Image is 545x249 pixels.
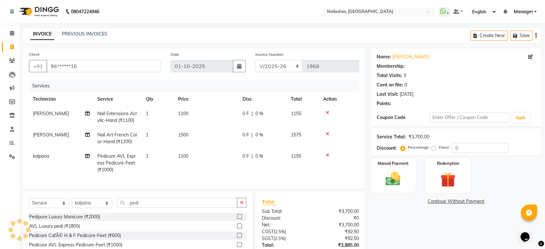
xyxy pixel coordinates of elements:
[377,134,406,140] div: Service Total:
[255,52,283,57] label: Invoice Number
[319,92,359,106] th: Action
[146,153,148,159] span: 1
[94,92,142,106] th: Service
[62,31,107,37] a: PREVIOUS INVOICES
[511,113,530,123] button: Apply
[71,3,99,21] b: 08047224946
[311,208,364,215] div: ₹3,700.00
[436,170,460,189] img: _gift.svg
[255,153,263,160] span: 0 %
[378,161,409,166] label: Manual Payment
[287,92,319,106] th: Total
[275,236,284,241] span: 2.5%
[29,214,100,220] div: Pedipure Luxury Manicure (₹2000)
[262,235,273,241] span: SGST
[255,132,263,138] span: 0 %
[243,110,249,117] span: 0 F
[33,132,69,138] span: [PERSON_NAME]
[97,111,137,123] span: Nail Extensions Acrylic-Hand (₹1100)
[117,198,237,208] input: Search or Scan
[372,198,540,205] a: Continue Without Payment
[257,242,311,249] div: Total:
[311,215,364,222] div: ₹0
[30,80,364,92] div: Services
[430,113,509,123] input: Enter Offer / Coupon Code
[178,153,188,159] span: 1100
[471,31,508,41] button: Create New
[439,144,448,150] label: Fixed
[518,223,539,243] iframe: chat widget
[29,92,94,106] th: Technician
[408,144,429,150] label: Percentage
[510,31,533,41] button: Save
[311,222,364,228] div: ₹3,700.00
[97,153,136,173] span: Pedicure AVL Express Pedicure-Feet (₹1000)
[243,132,249,138] span: 0 F
[30,28,54,40] a: INVOICE
[252,110,253,117] span: |
[243,153,249,160] span: 0 F
[29,223,80,230] div: AVL Luxury pedi (₹1800)
[262,198,277,205] span: Total
[257,208,311,215] div: Sub Total:
[97,132,137,144] span: Nail Art French Color-Hand (₹1200)
[257,228,311,235] div: ( )
[252,132,253,138] span: |
[178,132,188,138] span: 1500
[252,153,253,160] span: |
[33,153,49,159] span: kalpana
[377,72,402,79] div: Total Visits:
[392,54,429,60] a: [PERSON_NAME]
[377,145,397,152] div: Discount:
[171,52,179,57] label: Date
[257,215,311,222] div: Discount:
[29,52,39,57] label: Client
[291,111,301,116] span: 1155
[311,242,364,249] div: ₹3,885.00
[400,91,413,98] div: [DATE]
[377,63,405,70] div: Membership:
[262,229,274,234] span: CGST
[377,82,403,88] div: Card on file:
[377,54,391,60] div: Name:
[239,92,287,106] th: Disc
[513,8,533,15] span: Manager
[255,110,263,117] span: 0 %
[257,222,311,228] div: Net:
[381,170,405,187] img: _cash.svg
[377,91,398,98] div: Last Visit:
[403,72,406,79] div: 3
[275,229,285,234] span: 2.5%
[146,132,148,138] span: 1
[409,134,429,140] div: ₹3,700.00
[311,235,364,242] div: ₹92.50
[146,111,148,116] span: 1
[142,92,174,106] th: Qty
[291,153,301,159] span: 1155
[33,111,69,116] span: [PERSON_NAME]
[311,228,364,235] div: ₹92.50
[437,161,459,166] label: Redemption
[178,111,188,116] span: 1100
[257,235,311,242] div: ( )
[29,60,47,72] button: +91
[29,242,122,248] div: Pedicure AVL Express Pedicure-Feet (₹1000)
[16,3,61,21] img: logo
[291,132,301,138] span: 1575
[46,60,161,72] input: Search by Name/Mobile/Email/Code
[404,82,407,88] div: 0
[377,100,391,107] div: Points:
[174,92,239,106] th: Price
[377,114,430,121] div: Coupon Code
[29,232,121,239] div: Pedicure CafÃ© H & F Pedicure-Feet (₹600)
